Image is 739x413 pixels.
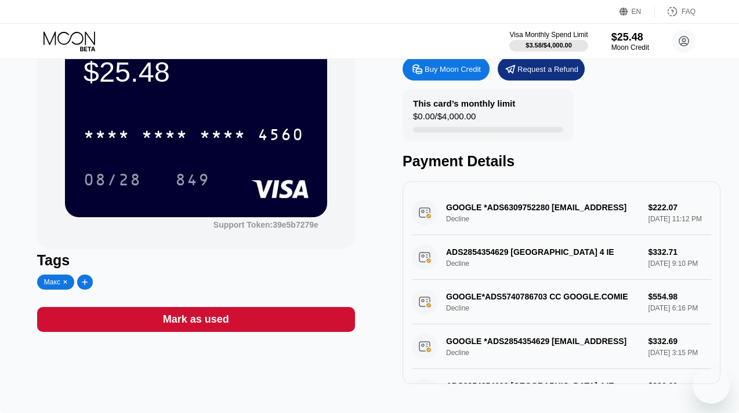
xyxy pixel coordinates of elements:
div: $3.58 / $4,000.00 [526,42,572,49]
div: Buy Moon Credit [403,57,490,81]
div: FAQ [682,8,695,16]
div: Moon Credit [611,43,649,52]
div: This card’s monthly limit [413,98,515,108]
div: Payment Details [403,153,720,170]
div: EN [632,8,642,16]
div: Request a Refund [498,57,585,81]
div: 08/28 [84,172,142,191]
div: Tags [37,252,355,269]
div: 4560 [258,127,304,145]
div: 849 [166,165,219,194]
div: EN [620,6,655,17]
div: 08/28 [75,165,150,194]
div: Макс [44,278,60,286]
div: $25.48Moon Credit [611,31,649,52]
div: Support Token: 39e5b7279e [213,220,318,229]
div: $25.48 [84,56,309,88]
div: Buy Moon Credit [425,64,481,74]
div: 849 [175,172,210,191]
div: Support Token:39e5b7279e [213,220,318,229]
div: Mark as used [163,313,229,326]
div: $0.00 / $4,000.00 [413,111,476,127]
div: FAQ [655,6,695,17]
div: $25.48 [611,31,649,43]
div: Mark as used [37,307,355,332]
div: Visa Monthly Spend Limit [509,31,588,39]
div: Request a Refund [517,64,578,74]
div: Visa Monthly Spend Limit$3.58/$4,000.00 [509,31,588,52]
iframe: Кнопка запуска окна обмена сообщениями [693,367,730,404]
